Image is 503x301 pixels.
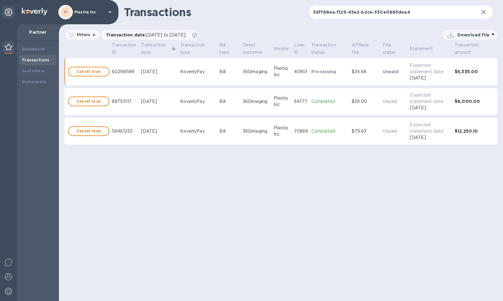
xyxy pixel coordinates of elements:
[294,98,309,105] div: 64777
[274,125,292,137] div: Plastiq Inc
[243,41,271,56] span: Direct customer
[219,98,240,105] div: Bill
[243,128,271,134] div: 360imaging
[410,92,452,105] p: Expected statement date:
[311,41,349,56] span: Transaction status
[112,41,139,56] span: Transaction ID
[311,128,349,134] p: Completed
[455,41,494,56] span: Transaction amount
[141,41,178,56] span: Transaction date
[180,41,217,56] span: Transaction type
[64,10,68,14] b: PI
[22,58,50,62] b: Transactions
[22,69,45,73] b: Customers
[410,62,452,75] p: Expected statement date:
[141,98,178,105] div: [DATE]
[311,69,349,75] p: Processing
[410,105,426,111] p: [DATE]
[457,32,489,38] p: Download file
[219,128,240,134] div: Bill
[141,69,178,75] div: [DATE]
[112,128,139,134] div: 56461253
[68,126,109,136] button: Cancel loan
[274,45,289,52] span: Vendor
[410,45,433,52] span: Statement
[294,41,309,56] span: Loan ID
[68,67,109,76] button: Cancel loan
[294,128,309,134] div: 70869
[243,98,271,105] div: 360imaging
[112,98,139,105] div: 89755117
[180,41,209,56] span: Transaction type
[352,41,372,56] span: Affiliate fee
[243,69,271,75] div: 360imaging
[68,96,109,106] button: Cancel loan
[74,10,105,14] p: Plastiq Inc
[2,6,15,18] div: Unpin categories
[180,128,217,134] div: KoverlyPay
[455,128,494,134] div: $12,250.10
[352,128,380,134] div: $79.63
[22,47,45,51] b: Dashboard
[22,29,54,35] p: Partner
[180,98,217,105] div: KoverlyPay
[455,69,494,75] div: $5,335.00
[274,65,292,78] div: Plastiq Inc
[219,69,240,75] div: Bill
[219,41,240,56] span: Bill type
[101,30,199,40] div: Transaction date:[DATE] to [DATE]
[352,41,380,56] span: Affiliate fee
[274,95,292,108] div: Plastiq Inc
[112,69,139,75] div: 60298589
[77,98,101,105] b: Cancel loan
[410,75,426,81] p: [DATE]
[77,68,101,75] b: Cancel loan
[22,79,46,84] b: Statements
[455,41,486,56] span: Transaction amount
[141,41,170,56] span: Transaction date
[383,128,408,134] p: Unpaid
[410,134,426,141] p: [DATE]
[410,122,452,134] p: Expected statement date:
[74,32,90,37] p: Filters
[294,69,309,75] div: 40901
[180,69,217,75] div: KoverlyPay
[124,6,309,19] h1: Transactions
[383,41,400,56] span: Fee status
[219,41,232,56] span: Bill type
[383,98,408,105] p: Unpaid
[311,41,341,56] span: Transaction status
[352,98,380,105] div: $39.00
[22,8,47,15] img: Logo
[455,98,494,104] div: $6,000.00
[5,44,12,50] img: Partner
[383,41,408,56] span: Fee status
[311,98,349,105] p: Completed
[77,127,101,135] b: Cancel loan
[352,69,380,75] div: $34.68
[141,128,178,134] div: [DATE]
[146,32,186,37] span: [DATE] to [DATE]
[106,32,189,38] p: Transaction date :
[383,69,408,75] p: Unpaid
